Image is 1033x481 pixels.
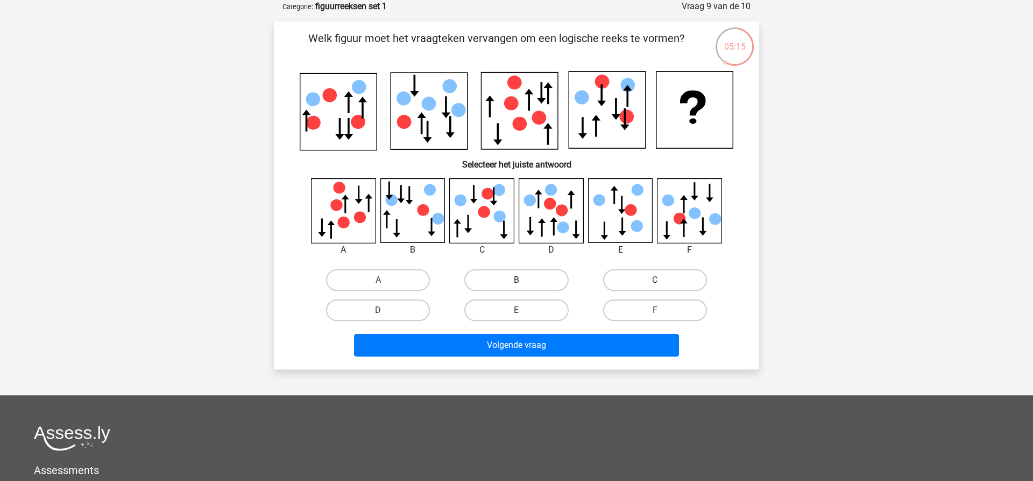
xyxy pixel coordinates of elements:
[649,243,730,256] div: F
[354,334,680,357] button: Volgende vraag
[464,269,568,291] label: B
[603,299,707,321] label: F
[315,1,387,11] strong: figuurreeksen set 1
[291,30,702,62] p: Welk figuur moet het vraagteken vervangen om een logische reeks te vormen?
[34,464,999,477] h5: Assessments
[326,299,430,321] label: D
[464,299,568,321] label: E
[714,26,755,53] div: 05:15
[303,243,384,256] div: A
[282,3,313,11] small: Categorie:
[441,243,522,256] div: C
[291,151,742,170] h6: Selecteer het juiste antwoord
[603,269,707,291] label: C
[326,269,430,291] label: A
[34,426,110,451] img: Assessly logo
[580,243,661,256] div: E
[372,243,454,256] div: B
[511,243,592,256] div: D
